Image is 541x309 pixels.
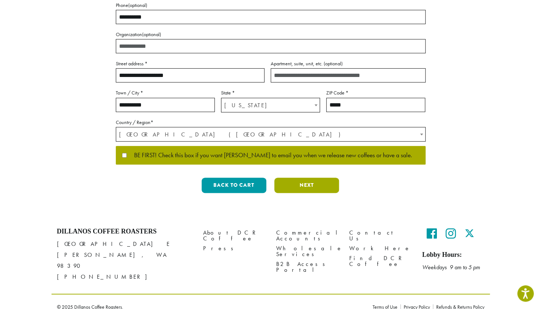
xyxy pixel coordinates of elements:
a: Find DCR Coffee [349,254,411,269]
label: Town / City [116,88,215,97]
span: Country / Region [116,127,426,142]
span: (optional) [142,31,161,38]
a: Press [203,244,265,254]
a: Wholesale Services [276,244,338,259]
label: State [221,88,320,97]
span: (optional) [324,60,343,67]
button: Next [274,178,339,193]
a: B2B Access Portal [276,259,338,275]
h5: Lobby Hours: [422,251,484,259]
input: BE FIRST! Check this box if you want [PERSON_NAME] to email you when we release new coffees or ha... [122,153,127,158]
a: Contact Us [349,228,411,243]
h4: Dillanos Coffee Roasters [57,228,192,236]
a: About DCR Coffee [203,228,265,243]
button: Back to cart [202,178,266,193]
a: Commercial Accounts [276,228,338,243]
span: Washington [221,98,320,112]
a: Work Here [349,244,411,254]
span: (optional) [128,2,147,8]
em: Weekdays 9 am to 5 pm [422,263,480,271]
span: United States (US) [116,127,425,142]
label: ZIP Code [326,88,425,97]
span: BE FIRST! Check this box if you want [PERSON_NAME] to email you when we release new coffees or ha... [127,152,412,159]
span: State [221,98,320,112]
label: Street address [116,59,264,68]
label: Organization [116,30,426,39]
label: Apartment, suite, unit, etc. [271,59,426,68]
p: [GEOGRAPHIC_DATA] E [PERSON_NAME], WA 98390 [PHONE_NUMBER] [57,239,192,282]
